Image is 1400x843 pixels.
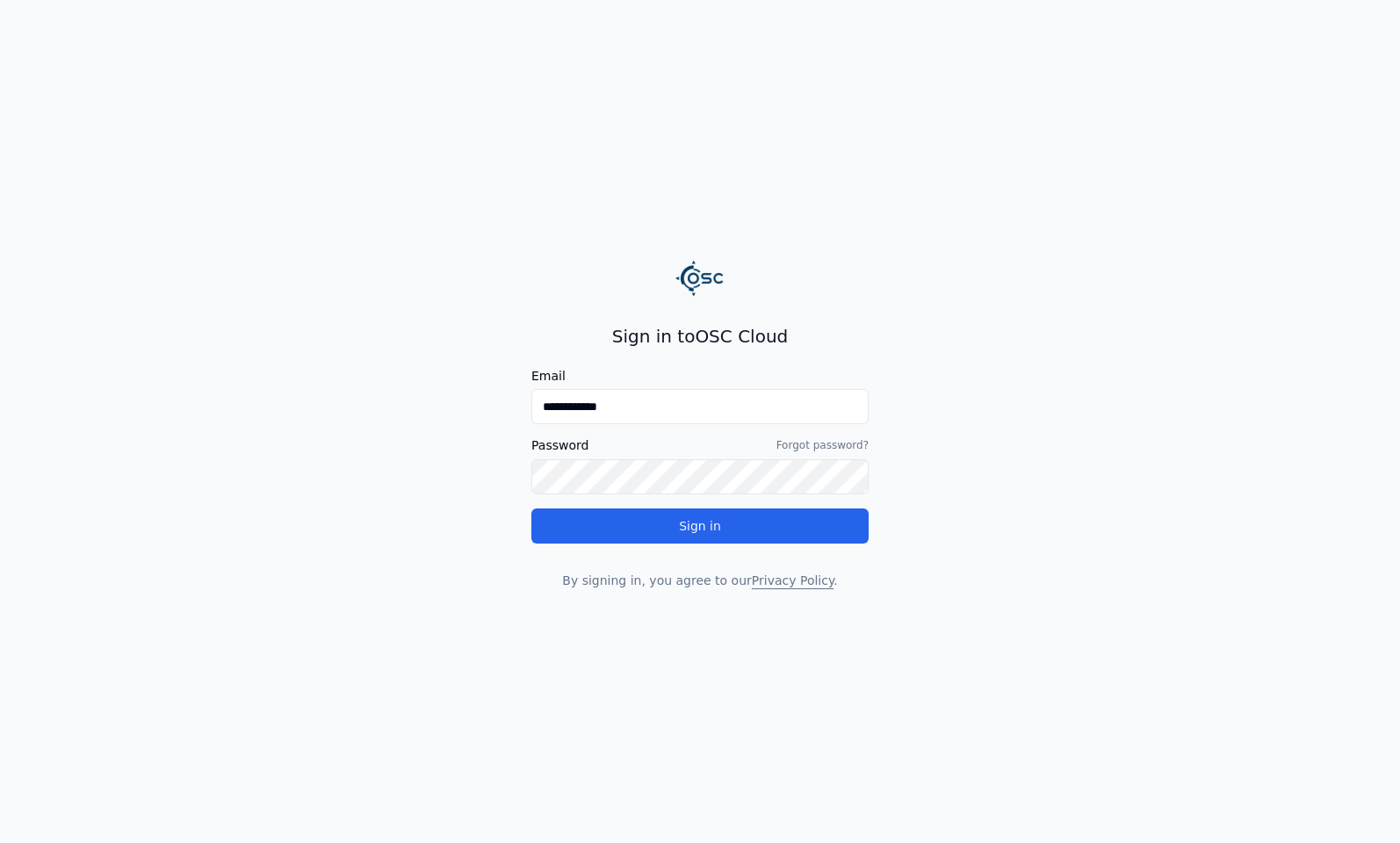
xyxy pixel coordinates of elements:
[675,254,725,303] img: Logo
[776,438,869,452] a: Forgot password?
[531,324,869,349] h2: Sign in to OSC Cloud
[531,439,588,451] label: Password
[531,572,869,589] p: By signing in, you agree to our .
[531,508,869,544] button: Sign in
[752,573,834,587] a: Privacy Policy
[531,370,869,382] label: Email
